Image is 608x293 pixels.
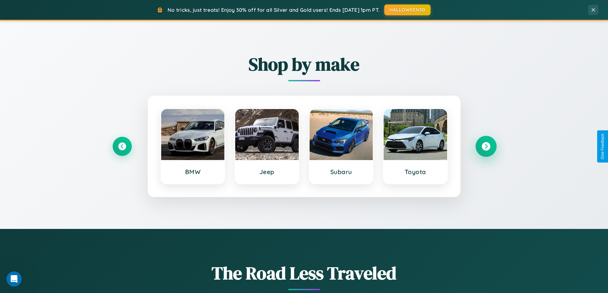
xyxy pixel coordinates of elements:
h3: Toyota [390,168,441,176]
iframe: Intercom live chat [6,271,22,287]
button: HALLOWEEN30 [384,4,431,15]
h1: The Road Less Traveled [113,261,496,285]
h3: Jeep [242,168,292,176]
span: No tricks, just treats! Enjoy 30% off for all Silver and Gold users! Ends [DATE] 1pm PT. [168,7,379,13]
div: Give Feedback [600,134,605,159]
h2: Shop by make [113,52,496,77]
h3: BMW [168,168,218,176]
h3: Subaru [316,168,367,176]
